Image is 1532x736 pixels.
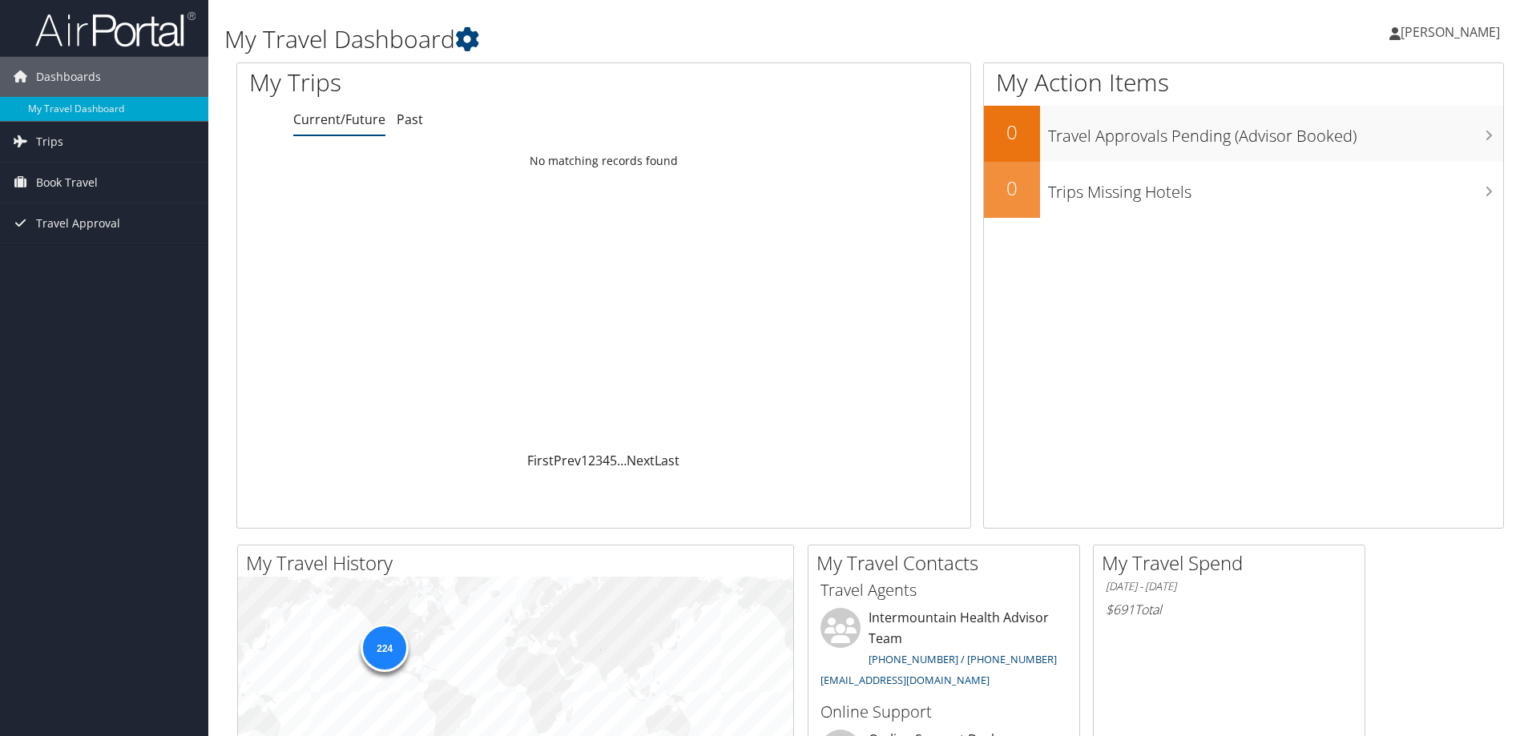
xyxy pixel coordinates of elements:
[627,452,655,469] a: Next
[820,673,990,687] a: [EMAIL_ADDRESS][DOMAIN_NAME]
[984,66,1503,99] h1: My Action Items
[655,452,679,469] a: Last
[36,57,101,97] span: Dashboards
[1401,23,1500,41] span: [PERSON_NAME]
[812,608,1075,694] li: Intermountain Health Advisor Team
[984,106,1503,162] a: 0Travel Approvals Pending (Advisor Booked)
[361,624,409,672] div: 224
[588,452,595,469] a: 2
[554,452,581,469] a: Prev
[397,111,423,128] a: Past
[1048,117,1503,147] h3: Travel Approvals Pending (Advisor Booked)
[820,579,1067,601] h3: Travel Agents
[816,549,1079,577] h2: My Travel Contacts
[1106,601,1353,618] h6: Total
[984,119,1040,146] h2: 0
[1048,173,1503,203] h3: Trips Missing Hotels
[246,549,793,577] h2: My Travel History
[1106,601,1135,618] span: $691
[249,66,653,99] h1: My Trips
[869,652,1057,666] a: [PHONE_NUMBER] / [PHONE_NUMBER]
[36,122,63,162] span: Trips
[603,452,610,469] a: 4
[293,111,385,128] a: Current/Future
[595,452,603,469] a: 3
[36,203,120,243] span: Travel Approval
[820,701,1067,723] h3: Online Support
[984,175,1040,202] h2: 0
[36,163,98,203] span: Book Travel
[581,452,588,469] a: 1
[1106,579,1353,594] h6: [DATE] - [DATE]
[527,452,554,469] a: First
[984,162,1503,218] a: 0Trips Missing Hotels
[224,22,1086,56] h1: My Travel Dashboard
[35,10,196,48] img: airportal-logo.png
[237,147,970,175] td: No matching records found
[1102,549,1365,577] h2: My Travel Spend
[1389,8,1516,56] a: [PERSON_NAME]
[617,452,627,469] span: …
[610,452,617,469] a: 5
